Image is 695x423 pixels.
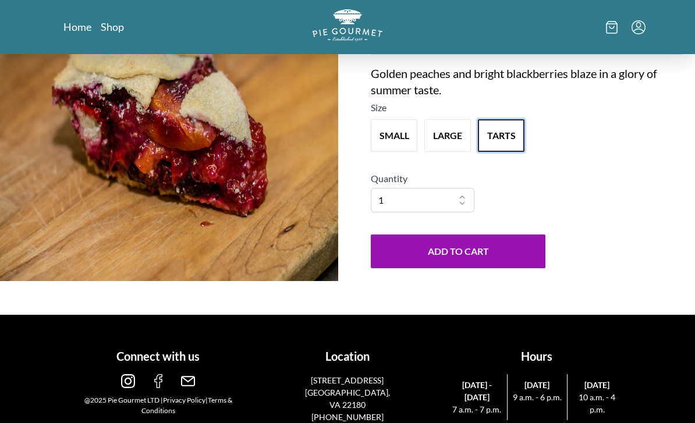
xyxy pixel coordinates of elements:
img: logo [313,9,382,41]
span: 10 a.m. - 4 p.m. [572,392,622,416]
h1: Location [257,348,437,365]
span: 9 a.m. - 6 p.m. [512,392,562,404]
button: Variant Swatch [478,120,524,152]
a: email [181,379,195,390]
button: Variant Swatch [424,120,471,152]
span: 7 a.m. - 7 p.m. [452,404,502,416]
span: [DATE] - [DATE] [452,379,502,404]
img: email [181,375,195,389]
a: instagram [121,379,135,390]
span: Quantity [371,173,407,184]
a: Terms & Conditions [141,396,232,415]
span: [DATE] [572,379,622,392]
button: Add to Cart [371,235,545,269]
h1: Hours [447,348,627,365]
a: [PHONE_NUMBER] [311,413,384,422]
p: [GEOGRAPHIC_DATA], VA 22180 [303,387,393,411]
img: instagram [121,375,135,389]
a: Home [63,20,91,34]
a: Shop [101,20,124,34]
img: facebook [151,375,165,389]
a: Privacy Policy [163,396,205,405]
a: [STREET_ADDRESS][GEOGRAPHIC_DATA], VA 22180 [303,375,393,411]
div: @2025 Pie Gourmet LTD | | [68,396,248,417]
select: Quantity [371,189,474,213]
a: Logo [313,9,382,45]
h1: Connect with us [68,348,248,365]
span: Size [371,102,386,113]
p: [STREET_ADDRESS] [303,375,393,387]
div: Golden peaches and bright blackberries blaze in a glory of summer taste. [371,66,681,98]
button: Variant Swatch [371,120,417,152]
button: Menu [632,20,646,34]
span: [DATE] [512,379,562,392]
a: facebook [151,379,165,390]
